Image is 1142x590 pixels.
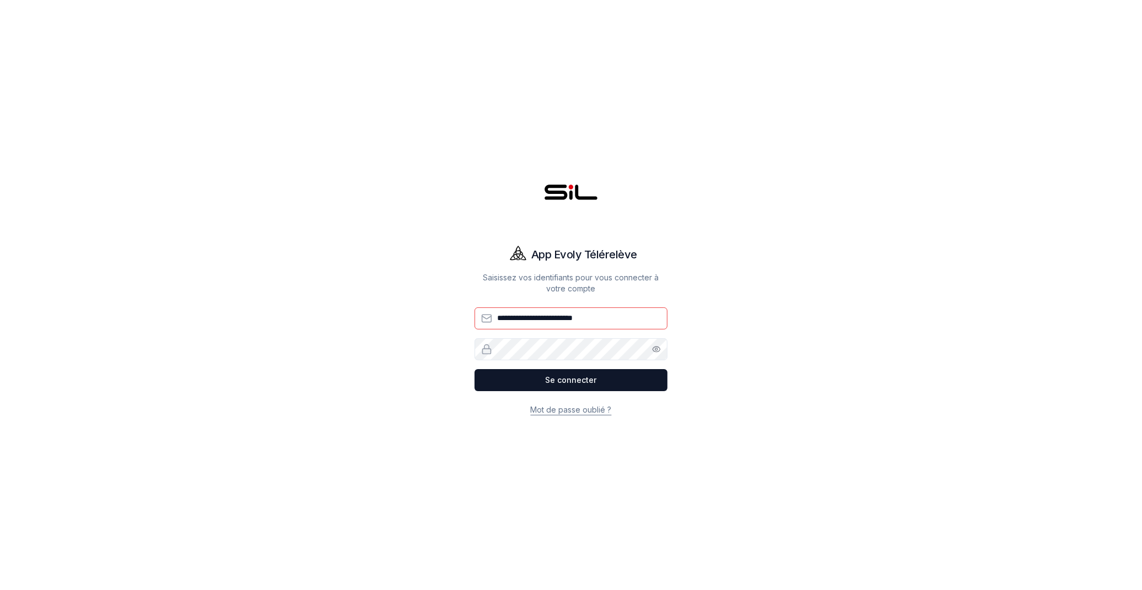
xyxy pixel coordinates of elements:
img: Evoly Logo [505,241,531,268]
h1: App Evoly Télérelève [531,247,637,262]
a: Mot de passe oublié ? [531,405,612,414]
img: SIL - Gaz Logo [545,169,597,221]
button: Se connecter [475,369,667,391]
p: Saisissez vos identifiants pour vous connecter à votre compte [475,272,667,294]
